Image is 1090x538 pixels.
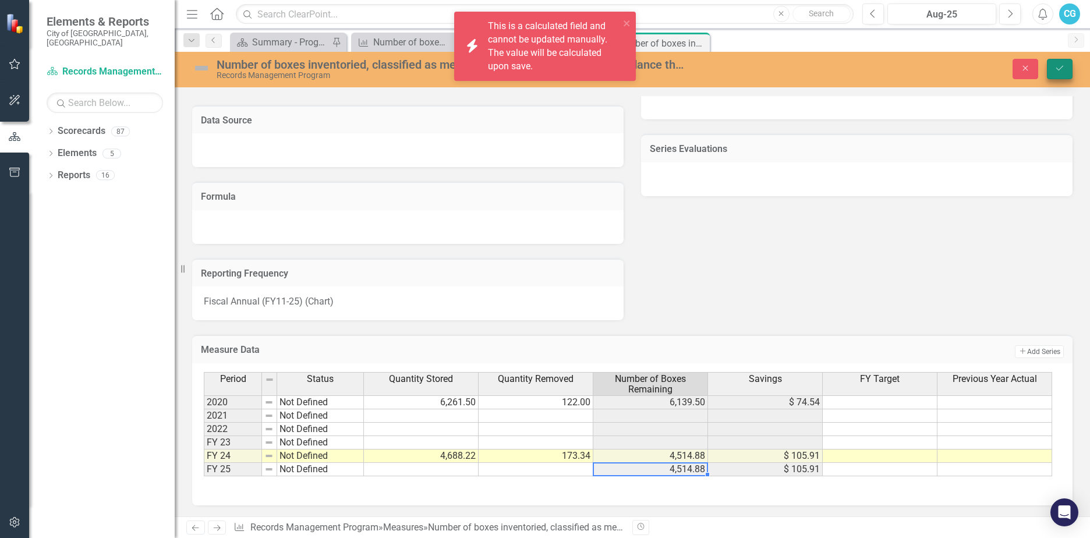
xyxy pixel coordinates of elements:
[204,395,262,409] td: 2020
[204,423,262,436] td: 2022
[252,35,329,49] div: Summary - Program Description (1300)
[192,286,624,320] div: Fiscal Annual (FY11-25) (Chart)
[233,35,329,49] a: Summary - Program Description (1300)
[887,3,996,24] button: Aug-25
[58,147,97,160] a: Elements
[201,345,671,355] h3: Measure Data
[749,374,782,384] span: Savings
[201,115,615,126] h3: Data Source
[264,438,274,447] img: 8DAGhfEEPCf229AAAAAElFTkSuQmCC
[307,374,334,384] span: Status
[102,148,121,158] div: 5
[217,58,685,71] div: Number of boxes inventoried, classified as met retention and destroyed in accordance the State’s ...
[891,8,992,22] div: Aug-25
[1059,3,1080,24] button: CG
[111,126,130,136] div: 87
[860,374,900,384] span: FY Target
[593,395,708,409] td: 6,139.50
[364,395,479,409] td: 6,261.50
[615,36,707,51] div: Number of boxes inventoried, classified as met retention and destroyed in accordance the State’s ...
[373,35,450,49] div: Number of boxes inventoried, converted to an electronic file and kept in the records management d...
[708,449,823,463] td: $ 105.91
[650,144,1064,154] h3: Series Evaluations
[47,93,163,113] input: Search Below...
[708,463,823,476] td: $ 105.91
[204,449,262,463] td: FY 24
[264,411,274,420] img: 8DAGhfEEPCf229AAAAAElFTkSuQmCC
[354,35,450,49] a: Number of boxes inventoried, converted to an electronic file and kept in the records management d...
[47,15,163,29] span: Elements & Reports
[364,449,479,463] td: 4,688.22
[58,169,90,182] a: Reports
[277,409,364,423] td: Not Defined
[708,395,823,409] td: $ 74.54
[277,436,364,449] td: Not Defined
[498,374,574,384] span: Quantity Removed
[264,398,274,407] img: 8DAGhfEEPCf229AAAAAElFTkSuQmCC
[192,59,211,77] img: Not Defined
[204,463,262,476] td: FY 25
[204,436,262,449] td: FY 23
[204,409,262,423] td: 2021
[58,125,105,138] a: Scorecards
[383,522,423,533] a: Measures
[596,374,705,394] span: Number of Boxes Remaining
[277,463,364,476] td: Not Defined
[6,13,26,34] img: ClearPoint Strategy
[250,522,378,533] a: Records Management Program
[264,465,274,474] img: 8DAGhfEEPCf229AAAAAElFTkSuQmCC
[488,20,620,73] div: This is a calculated field and cannot be updated manually. The value will be calculated upon save.
[220,374,246,384] span: Period
[265,375,274,384] img: 8DAGhfEEPCf229AAAAAElFTkSuQmCC
[479,395,593,409] td: 122.00
[217,71,685,80] div: Records Management Program
[201,192,615,202] h3: Formula
[1050,498,1078,526] div: Open Intercom Messenger
[809,9,834,18] span: Search
[277,449,364,463] td: Not Defined
[201,268,615,279] h3: Reporting Frequency
[479,449,593,463] td: 173.34
[953,374,1037,384] span: Previous Year Actual
[264,451,274,461] img: 8DAGhfEEPCf229AAAAAElFTkSuQmCC
[277,423,364,436] td: Not Defined
[264,424,274,434] img: 8DAGhfEEPCf229AAAAAElFTkSuQmCC
[47,29,163,48] small: City of [GEOGRAPHIC_DATA], [GEOGRAPHIC_DATA]
[233,521,624,535] div: » »
[428,522,961,533] div: Number of boxes inventoried, classified as met retention and destroyed in accordance the State’s ...
[96,171,115,180] div: 16
[792,6,851,22] button: Search
[1015,345,1064,358] button: Add Series
[236,4,854,24] input: Search ClearPoint...
[277,395,364,409] td: Not Defined
[623,16,631,30] button: close
[593,463,708,476] td: 4,514.88
[593,449,708,463] td: 4,514.88
[389,374,453,384] span: Quantity Stored
[47,65,163,79] a: Records Management Program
